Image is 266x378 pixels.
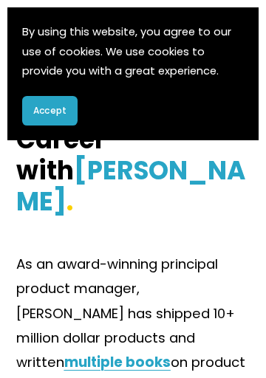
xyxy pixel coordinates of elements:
strong: . [66,184,73,219]
section: Cookie banner [7,7,259,140]
span: As an award-winning principal product manager, [PERSON_NAME] has shipped 10+ million dollar produ... [16,255,239,371]
p: By using this website, you agree to our use of cookies. We use cookies to provide you with a grea... [22,22,244,81]
span: Accept [33,104,66,117]
button: Accept [22,96,78,126]
strong: [PERSON_NAME] [16,153,245,219]
a: multiple books [64,353,171,371]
